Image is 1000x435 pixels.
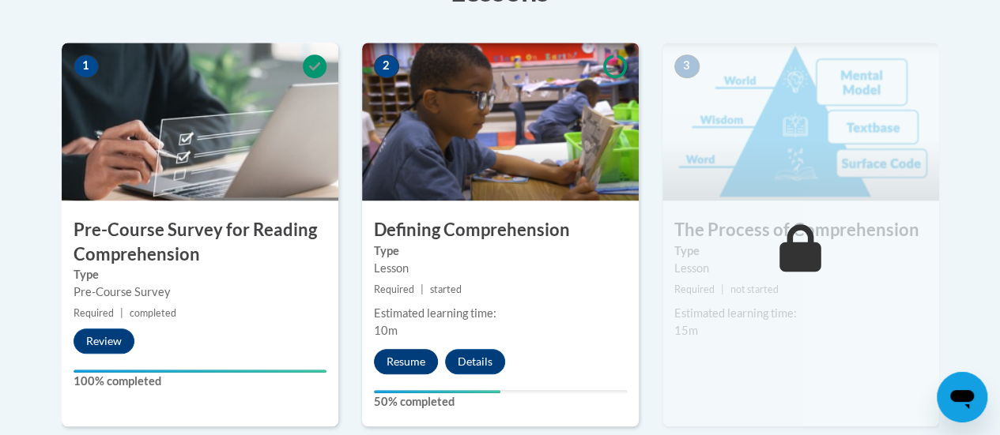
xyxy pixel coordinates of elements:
[62,218,338,267] h3: Pre-Course Survey for Reading Comprehension
[674,283,715,295] span: Required
[674,260,927,277] div: Lesson
[74,369,326,373] div: Your progress
[445,349,505,374] button: Details
[374,393,627,411] label: 50% completed
[662,218,939,242] h3: The Process of Comprehension
[120,307,123,319] span: |
[430,283,462,295] span: started
[721,283,724,295] span: |
[374,305,627,322] div: Estimated learning time:
[130,307,176,319] span: completed
[674,54,700,78] span: 3
[374,242,627,260] label: Type
[362,43,639,201] img: Course Image
[62,43,338,201] img: Course Image
[374,324,398,337] span: 10m
[74,307,114,319] span: Required
[374,54,399,78] span: 2
[937,372,987,422] iframe: Button to launch messaging window
[730,283,779,295] span: not started
[674,324,698,337] span: 15m
[421,283,424,295] span: |
[374,349,438,374] button: Resume
[74,54,99,78] span: 1
[374,390,500,393] div: Your progress
[362,218,639,242] h3: Defining Comprehension
[74,266,326,283] label: Type
[74,328,134,354] button: Review
[662,43,939,201] img: Course Image
[674,242,927,260] label: Type
[374,260,627,277] div: Lesson
[674,305,927,322] div: Estimated learning time:
[74,373,326,390] label: 100% completed
[374,283,414,295] span: Required
[74,283,326,301] div: Pre-Course Survey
